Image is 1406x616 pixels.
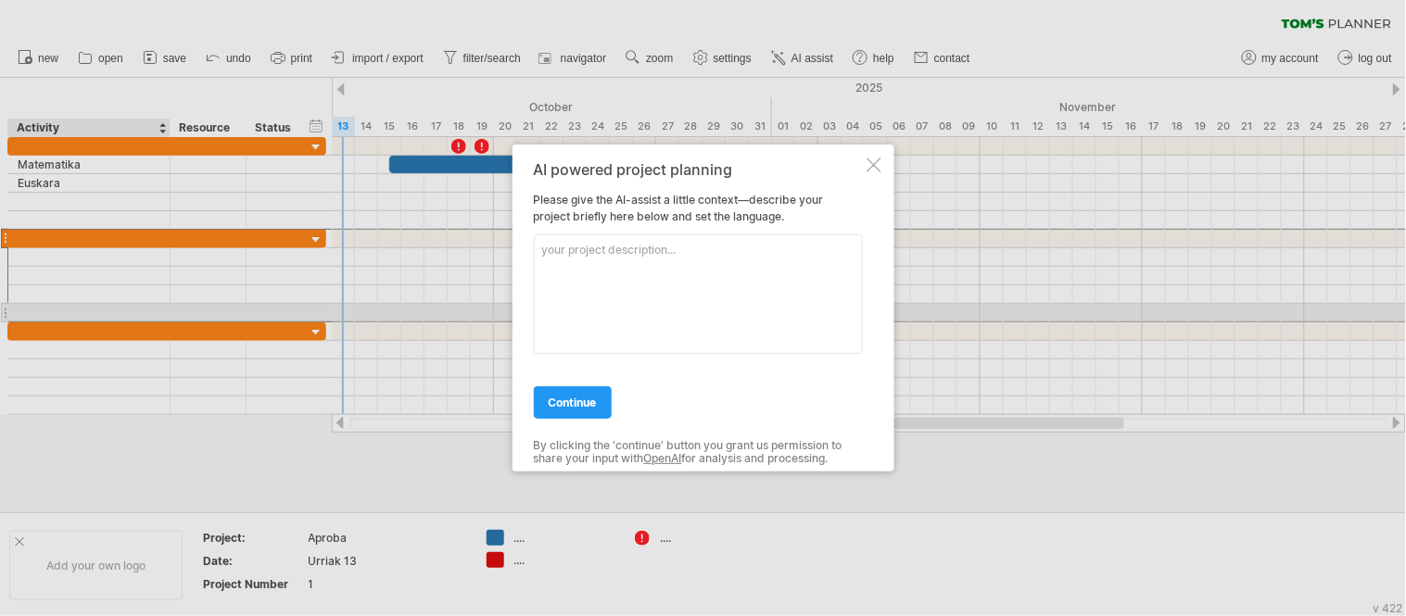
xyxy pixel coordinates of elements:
[644,451,682,465] a: OpenAI
[534,161,863,178] div: AI powered project planning
[549,396,597,409] span: continue
[534,386,612,419] a: continue
[534,439,863,466] div: By clicking the 'continue' button you grant us permission to share your input with for analysis a...
[534,161,863,456] div: Please give the AI-assist a little context—describe your project briefly here below and set the l...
